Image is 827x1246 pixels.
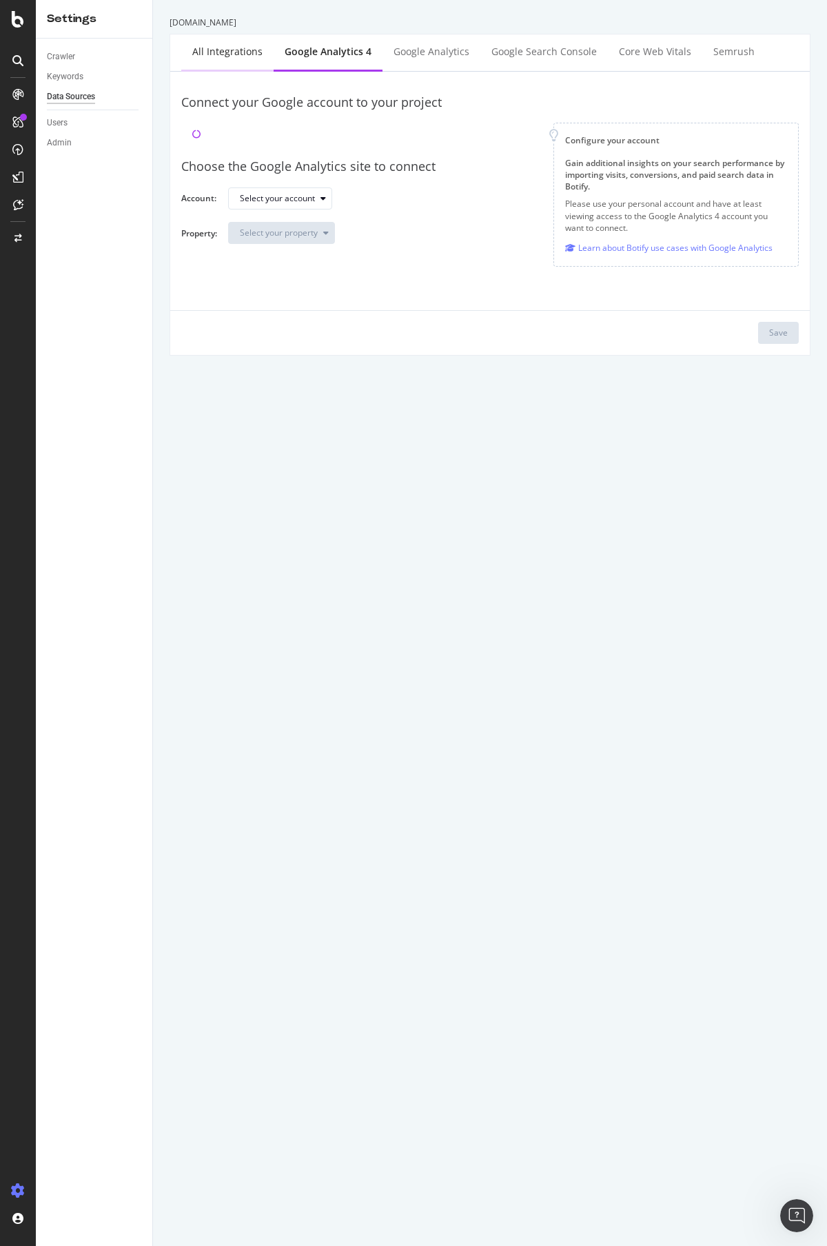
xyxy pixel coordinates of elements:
div: Crawler [47,50,75,64]
a: Data Sources [47,90,143,104]
div: Google Analytics [394,45,469,59]
a: Admin [47,136,143,150]
div: Choose the Google Analytics site to connect [181,158,799,176]
div: Save [769,327,788,338]
div: Users [47,116,68,130]
div: Connect your Google account to your project [181,94,799,112]
iframe: Intercom live chat [780,1199,813,1232]
div: Admin [47,136,72,150]
div: Keywords [47,70,83,84]
a: Learn about Botify use cases with Google Analytics [565,241,773,255]
div: Google Analytics 4 [285,45,371,59]
div: Settings [47,11,141,27]
div: [DOMAIN_NAME] [170,17,810,28]
div: Configure your account [565,134,787,146]
div: Gain additional insights on your search performance by importing visits, conversions, and paid se... [565,157,787,192]
button: Save [758,322,799,344]
label: Account: [181,192,217,207]
a: Crawler [47,50,143,64]
div: All integrations [192,45,263,59]
button: Select your property [228,222,335,244]
a: Users [47,116,143,130]
div: Select your account [240,194,315,203]
label: Property: [181,227,217,252]
div: Semrush [713,45,755,59]
div: Core Web Vitals [619,45,691,59]
a: Keywords [47,70,143,84]
p: Please use your personal account and have at least viewing access to the Google Analytics 4 accou... [565,198,787,233]
div: Google Search Console [491,45,597,59]
div: Data Sources [47,90,95,104]
button: Select your account [228,187,332,210]
div: Select your property [240,229,318,237]
div: loading [192,130,201,139]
